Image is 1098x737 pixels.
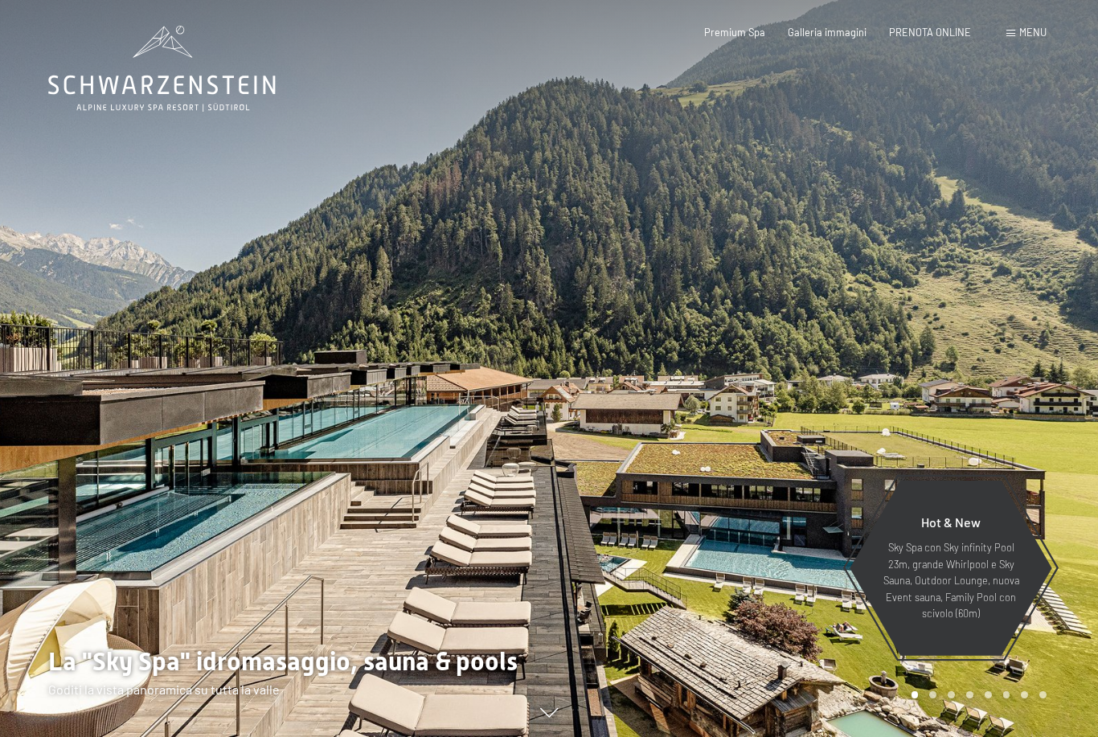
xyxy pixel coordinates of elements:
a: Galleria immagini [788,26,867,39]
div: Carousel Page 6 [1003,691,1010,698]
a: Premium Spa [704,26,765,39]
p: Sky Spa con Sky infinity Pool 23m, grande Whirlpool e Sky Sauna, Outdoor Lounge, nuova Event saun... [881,539,1021,621]
div: Carousel Pagination [906,691,1047,698]
a: Hot & New Sky Spa con Sky infinity Pool 23m, grande Whirlpool e Sky Sauna, Outdoor Lounge, nuova ... [849,480,1053,657]
div: Carousel Page 4 [966,691,973,698]
div: Carousel Page 1 (Current Slide) [912,691,919,698]
a: PRENOTA ONLINE [889,26,971,39]
div: Carousel Page 8 [1039,691,1047,698]
div: Carousel Page 3 [948,691,955,698]
span: Hot & New [921,514,981,530]
div: Carousel Page 5 [985,691,992,698]
span: Menu [1019,26,1047,39]
div: Carousel Page 2 [929,691,936,698]
div: Carousel Page 7 [1021,691,1028,698]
